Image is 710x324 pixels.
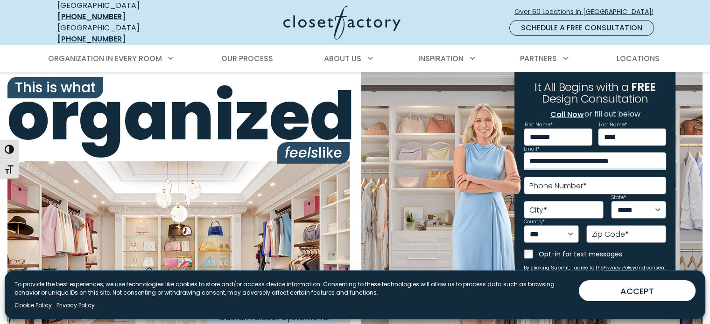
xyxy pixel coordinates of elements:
small: By clicking Submit, I agree to the and consent to receive marketing emails from Closet Factory. [524,265,666,276]
label: Opt-in for text messages [539,249,666,259]
p: or fill out below [550,109,640,121]
label: First Name [525,123,553,127]
label: City [529,207,547,214]
a: Over 60 Locations in [GEOGRAPHIC_DATA]! [514,4,661,20]
i: feels [285,143,318,163]
span: FREE [631,79,655,95]
label: Zip Code [592,231,629,238]
a: Cookie Policy [14,301,52,310]
a: [PHONE_NUMBER] [57,34,126,44]
div: [GEOGRAPHIC_DATA] [57,22,193,45]
label: Email [524,147,540,152]
span: Inspiration [418,53,464,64]
img: Closet Factory Logo [283,6,401,40]
label: Country [524,220,545,224]
a: Privacy Policy [604,264,635,271]
label: Phone Number [529,182,587,190]
span: About Us [324,53,361,64]
label: State [611,195,626,200]
span: Organization in Every Room [48,53,162,64]
span: Design Consultation [542,91,648,107]
span: Locations [616,53,659,64]
a: [PHONE_NUMBER] [57,11,126,22]
button: ACCEPT [579,280,696,301]
span: Partners [520,53,557,64]
a: Schedule a Free Consultation [509,20,654,36]
nav: Primary Menu [42,46,669,72]
a: Call Now [550,109,584,121]
a: Privacy Policy [56,301,95,310]
span: Over 60 Locations in [GEOGRAPHIC_DATA]! [514,7,661,17]
label: Last Name [599,123,627,127]
span: Our Process [221,53,273,64]
span: organized [7,83,350,150]
span: like [277,142,350,164]
span: It All Begins with a [534,79,628,95]
p: To provide the best experiences, we use technologies like cookies to store and/or access device i... [14,280,571,297]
